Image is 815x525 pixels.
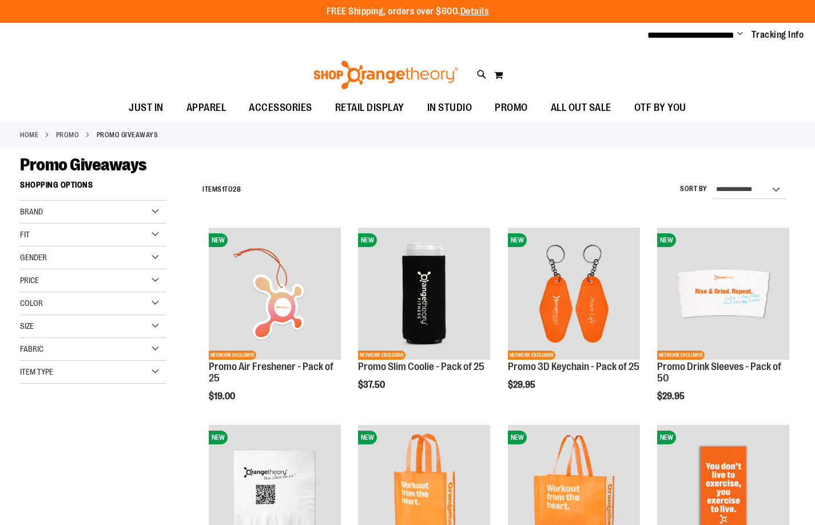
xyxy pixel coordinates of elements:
[508,361,639,372] a: Promo 3D Keychain - Pack of 25
[358,233,377,247] span: NEW
[657,351,705,360] span: NETWORK EXCLUSIVE
[233,185,241,193] span: 28
[657,391,686,401] span: $29.95
[508,351,555,360] span: NETWORK EXCLUSIVE
[657,228,789,361] a: Promo Drink Sleeves - Pack of 50NEWNETWORK EXCLUSIVE
[129,95,164,121] span: JUST IN
[20,253,47,262] span: Gender
[657,228,789,360] img: Promo Drink Sleeves - Pack of 50
[358,431,377,444] span: NEW
[358,228,490,361] a: Promo Slim Coolie - Pack of 25NEWNETWORK EXCLUSIVE
[352,222,496,419] div: product
[20,207,43,216] span: Brand
[508,380,537,390] span: $29.95
[657,233,676,247] span: NEW
[335,95,404,121] span: RETAIL DISPLAY
[20,321,34,331] span: Size
[249,95,312,121] span: ACCESSORIES
[20,175,166,201] strong: Shopping Options
[495,95,528,121] span: PROMO
[20,344,43,353] span: Fabric
[657,431,676,444] span: NEW
[358,351,405,360] span: NETWORK EXCLUSIVE
[20,130,38,140] a: Home
[657,361,781,384] a: Promo Drink Sleeves - Pack of 50
[358,361,484,372] a: Promo Slim Coolie - Pack of 25
[20,276,39,285] span: Price
[752,29,804,41] a: Tracking Info
[20,299,43,308] span: Color
[20,230,30,239] span: Fit
[358,228,490,360] img: Promo Slim Coolie - Pack of 25
[209,228,341,361] a: Promo Air Freshener - Pack of 25NEWNETWORK EXCLUSIVE
[358,380,387,390] span: $37.50
[312,61,460,89] img: Shop Orangetheory
[209,228,341,360] img: Promo Air Freshener - Pack of 25
[508,228,640,361] a: Promo 3D Keychain - Pack of 25NEWNETWORK EXCLUSIVE
[508,431,527,444] span: NEW
[209,431,228,444] span: NEW
[186,95,226,121] span: APPAREL
[20,367,53,376] span: Item Type
[502,222,646,419] div: product
[97,130,158,140] strong: Promo Giveaways
[327,5,489,18] p: FREE Shipping, orders over $600.
[680,184,707,194] label: Sort By
[651,222,795,431] div: product
[460,6,489,17] a: Details
[209,361,333,384] a: Promo Air Freshener - Pack of 25
[222,185,225,193] span: 1
[427,95,472,121] span: IN STUDIO
[202,181,241,198] h2: Items to
[209,351,256,360] span: NETWORK EXCLUSIVE
[209,391,237,401] span: $19.00
[20,155,147,174] span: Promo Giveaways
[56,130,79,140] a: PROMO
[634,95,686,121] span: OTF BY YOU
[737,29,743,41] button: Account menu
[508,228,640,360] img: Promo 3D Keychain - Pack of 25
[203,222,347,431] div: product
[551,95,611,121] span: ALL OUT SALE
[209,233,228,247] span: NEW
[508,233,527,247] span: NEW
